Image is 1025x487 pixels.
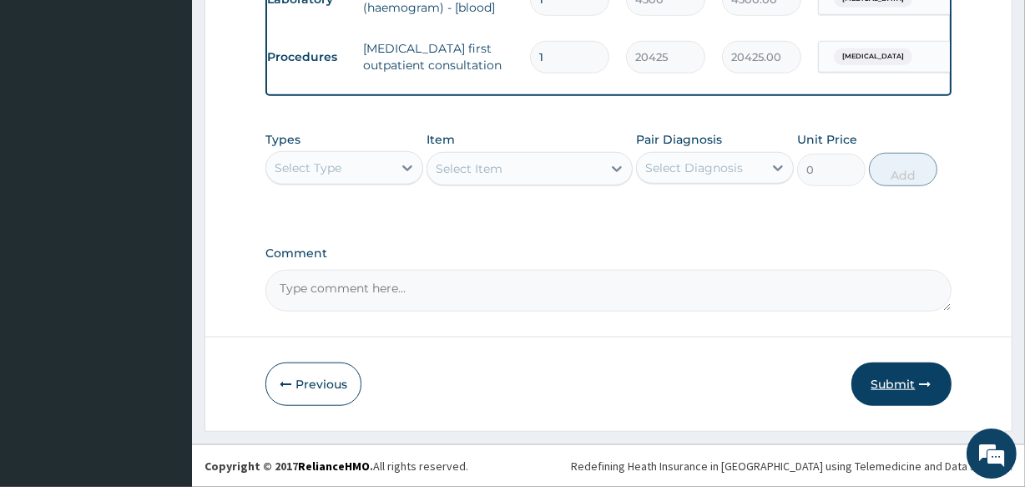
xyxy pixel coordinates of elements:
label: Comment [265,246,951,261]
strong: Copyright © 2017 . [204,459,373,474]
div: Minimize live chat window [274,8,314,48]
td: Procedures [259,42,355,73]
label: Pair Diagnosis [636,131,722,148]
label: Item [427,131,455,148]
textarea: Type your message and hit 'Enter' [8,317,318,375]
label: Types [265,133,300,147]
button: Submit [851,363,952,406]
button: Add [869,153,937,186]
footer: All rights reserved. [192,444,1025,487]
span: [MEDICAL_DATA] [834,48,912,65]
button: Previous [265,363,361,406]
td: [MEDICAL_DATA] first outpatient consultation [355,32,522,82]
img: d_794563401_company_1708531726252_794563401 [31,84,68,125]
label: Unit Price [797,131,857,148]
div: Select Diagnosis [645,160,743,176]
div: Select Type [275,160,341,176]
span: We're online! [97,140,230,309]
div: Redefining Heath Insurance in [GEOGRAPHIC_DATA] using Telemedicine and Data Science! [571,458,1012,474]
a: RelianceHMO [298,459,370,474]
div: Chat with us now [87,94,280,115]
